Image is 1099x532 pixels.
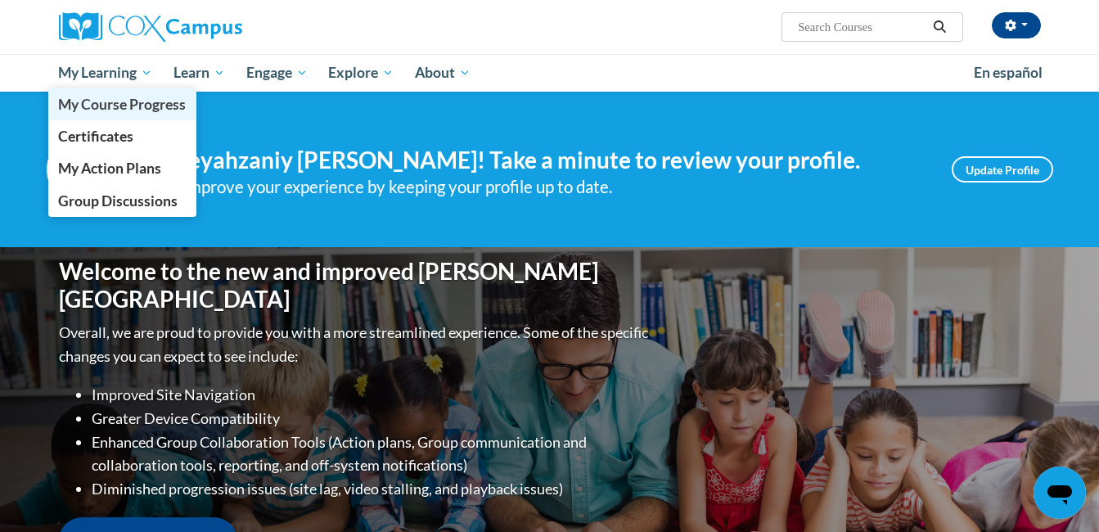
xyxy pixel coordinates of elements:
[59,258,652,313] h1: Welcome to the new and improved [PERSON_NAME][GEOGRAPHIC_DATA]
[58,128,133,145] span: Certificates
[952,156,1053,183] a: Update Profile
[415,63,471,83] span: About
[58,192,178,210] span: Group Discussions
[974,64,1043,81] span: En español
[173,63,225,83] span: Learn
[48,88,197,120] a: My Course Progress
[963,56,1053,90] a: En español
[927,17,952,37] button: Search
[92,383,652,407] li: Improved Site Navigation
[163,54,236,92] a: Learn
[59,321,652,368] p: Overall, we are proud to provide you with a more streamlined experience. Some of the specific cha...
[796,17,927,37] input: Search Courses
[92,431,652,478] li: Enhanced Group Collaboration Tools (Action plans, Group communication and collaboration tools, re...
[58,63,152,83] span: My Learning
[34,54,1065,92] div: Main menu
[1034,467,1086,519] iframe: Button to launch messaging window
[48,120,197,152] a: Certificates
[92,407,652,431] li: Greater Device Compatibility
[318,54,404,92] a: Explore
[236,54,318,92] a: Engage
[58,96,186,113] span: My Course Progress
[58,160,161,177] span: My Action Plans
[145,147,927,174] h4: Hi Keyahzaniy [PERSON_NAME]! Take a minute to review your profile.
[246,63,308,83] span: Engage
[404,54,481,92] a: About
[59,12,242,42] img: Cox Campus
[328,63,394,83] span: Explore
[48,54,164,92] a: My Learning
[47,133,120,206] img: Profile Image
[92,477,652,501] li: Diminished progression issues (site lag, video stalling, and playback issues)
[992,12,1041,38] button: Account Settings
[48,152,197,184] a: My Action Plans
[48,185,197,217] a: Group Discussions
[59,12,370,42] a: Cox Campus
[145,174,927,201] div: Help improve your experience by keeping your profile up to date.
